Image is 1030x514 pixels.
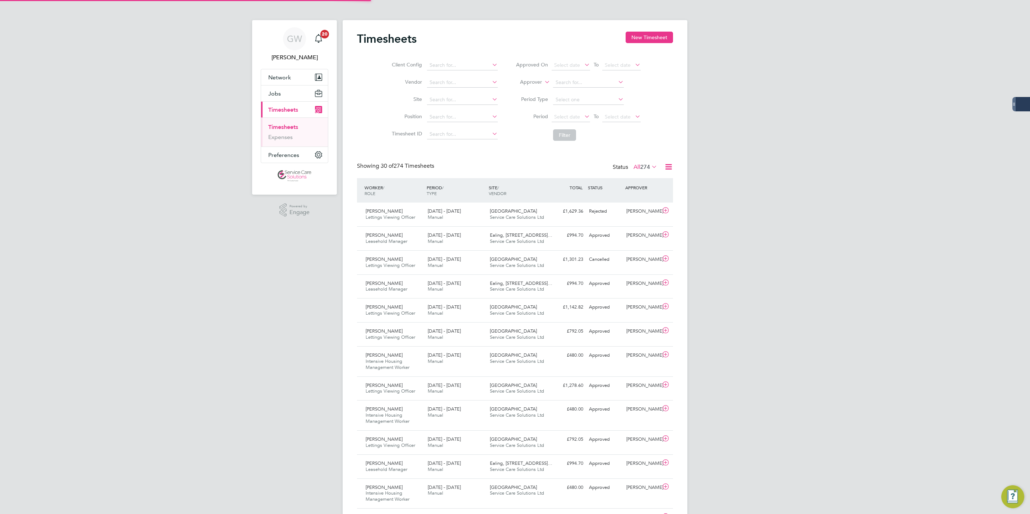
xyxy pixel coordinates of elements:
div: [PERSON_NAME] [623,254,661,265]
div: WORKER [363,181,425,200]
div: Approved [586,403,623,415]
span: Intensive Housing Management Worker [366,412,409,424]
span: [PERSON_NAME] [366,352,403,358]
span: Engage [289,209,310,216]
div: £994.70 [549,278,586,290]
button: Timesheets [261,102,328,117]
div: Approved [586,278,623,290]
div: Approved [586,325,623,337]
div: £480.00 [549,482,586,494]
span: [PERSON_NAME] [366,208,403,214]
span: Service Care Solutions Ltd [490,358,544,364]
span: 274 [640,163,650,171]
span: Manual [428,442,443,448]
span: [GEOGRAPHIC_DATA] [490,484,537,490]
span: [DATE] - [DATE] [428,256,461,262]
span: Timesheets [268,106,298,113]
span: [PERSON_NAME] [366,232,403,238]
span: Manual [428,412,443,418]
span: [DATE] - [DATE] [428,484,461,490]
span: Service Care Solutions Ltd [490,310,544,316]
span: [GEOGRAPHIC_DATA] [490,352,537,358]
div: Approved [586,434,623,445]
span: [PERSON_NAME] [366,436,403,442]
div: £792.05 [549,325,586,337]
span: Select date [554,62,580,68]
button: Preferences [261,147,328,163]
div: [PERSON_NAME] [623,482,661,494]
div: Approved [586,230,623,241]
div: Showing [357,162,436,170]
a: GW[PERSON_NAME] [261,27,328,62]
span: Manual [428,238,443,244]
span: Select date [554,114,580,120]
span: To [591,112,601,121]
div: Timesheets [261,117,328,147]
div: £1,629.36 [549,205,586,217]
span: To [591,60,601,69]
span: Manual [428,358,443,364]
span: Intensive Housing Management Worker [366,358,409,370]
div: Approved [586,482,623,494]
img: servicecare-logo-retina.png [278,170,311,182]
span: VENDOR [489,190,506,196]
span: / [442,185,444,190]
input: Select one [553,95,624,105]
label: Approver [510,79,542,86]
span: [GEOGRAPHIC_DATA] [490,208,537,214]
span: [GEOGRAPHIC_DATA] [490,256,537,262]
span: Lettings Viewing Officer [366,442,415,448]
span: [PERSON_NAME] [366,382,403,388]
div: [PERSON_NAME] [623,380,661,392]
div: Approved [586,301,623,313]
span: [DATE] - [DATE] [428,436,461,442]
div: [PERSON_NAME] [623,458,661,469]
label: Position [390,113,422,120]
span: Select date [605,114,631,120]
span: [GEOGRAPHIC_DATA] [490,382,537,388]
span: Lettings Viewing Officer [366,388,415,394]
a: 20 [311,27,326,50]
input: Search for... [427,60,498,70]
span: Preferences [268,152,299,158]
span: Jobs [268,90,281,97]
span: [DATE] - [DATE] [428,382,461,388]
span: Lettings Viewing Officer [366,310,415,316]
span: Lettings Viewing Officer [366,214,415,220]
div: [PERSON_NAME] [623,403,661,415]
span: Service Care Solutions Ltd [490,466,544,472]
span: [GEOGRAPHIC_DATA] [490,406,537,412]
span: Service Care Solutions Ltd [490,490,544,496]
span: Ealing, [STREET_ADDRESS]… [490,232,552,238]
a: Powered byEngage [279,203,310,217]
span: [PERSON_NAME] [366,256,403,262]
span: Leasehold Manager [366,238,407,244]
a: Timesheets [268,124,298,130]
span: [DATE] - [DATE] [428,208,461,214]
span: Lettings Viewing Officer [366,262,415,268]
div: SITE [487,181,549,200]
div: [PERSON_NAME] [623,278,661,290]
span: Intensive Housing Management Worker [366,490,409,502]
input: Search for... [553,78,624,88]
div: APPROVER [623,181,661,194]
span: Service Care Solutions Ltd [490,214,544,220]
span: [PERSON_NAME] [366,406,403,412]
button: Jobs [261,85,328,101]
a: Go to home page [261,170,328,182]
span: [PERSON_NAME] [366,328,403,334]
label: All [634,163,657,171]
button: Engage Resource Center [1001,485,1024,508]
span: Manual [428,262,443,268]
div: Rejected [586,205,623,217]
span: Manual [428,490,443,496]
div: [PERSON_NAME] [623,325,661,337]
div: [PERSON_NAME] [623,434,661,445]
label: Timesheet ID [390,130,422,137]
label: Vendor [390,79,422,85]
button: Filter [553,129,576,141]
span: [PERSON_NAME] [366,484,403,490]
span: Leasehold Manager [366,286,407,292]
span: / [383,185,384,190]
span: George Westhead [261,53,328,62]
